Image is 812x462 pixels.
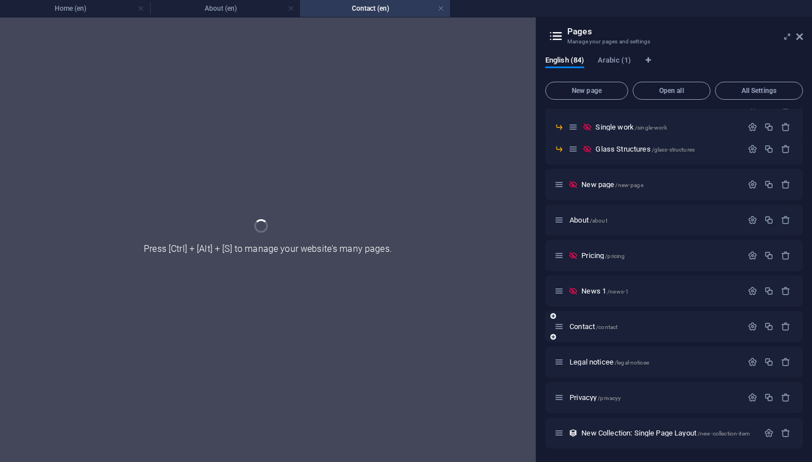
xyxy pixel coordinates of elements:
[581,180,643,189] span: Click to open page
[764,122,774,132] div: Duplicate
[605,253,625,259] span: /pricing
[781,215,791,225] div: Remove
[781,251,791,260] div: Remove
[781,286,791,296] div: Remove
[590,217,607,224] span: /about
[550,87,623,94] span: New page
[595,123,667,131] span: Single work
[570,216,607,224] span: Click to open page
[764,286,774,296] div: Duplicate
[598,54,631,69] span: Arabic (1)
[781,144,791,154] div: Remove
[568,428,578,438] div: This layout is used as a template for all items (e.g. a blog post) of this collection. The conten...
[748,357,757,367] div: Settings
[764,251,774,260] div: Duplicate
[720,87,798,94] span: All Settings
[748,322,757,331] div: Settings
[567,37,780,47] h3: Manage your pages and settings
[652,146,695,153] span: /glass-structures
[764,144,774,154] div: Duplicate
[764,357,774,367] div: Duplicate
[748,393,757,402] div: Settings
[578,181,742,188] div: New page/new-page
[545,56,803,77] div: Language Tabs
[764,322,774,331] div: Duplicate
[615,182,643,188] span: /new-page
[748,286,757,296] div: Settings
[748,180,757,189] div: Settings
[578,429,758,437] div: New Collection: Single Page Layout/new-collection-item
[150,2,300,15] h4: About (en)
[566,216,742,224] div: About/about
[596,324,617,330] span: /contact
[592,123,742,131] div: Single work/single-work
[764,180,774,189] div: Duplicate
[698,430,750,437] span: /new-collection-item
[748,215,757,225] div: Settings
[300,2,450,15] h4: Contact (en)
[781,180,791,189] div: Remove
[764,393,774,402] div: Duplicate
[781,428,791,438] div: Remove
[781,122,791,132] div: Remove
[607,288,629,295] span: /news-1
[764,215,774,225] div: Duplicate
[578,252,742,259] div: Pricing/pricing
[581,429,750,437] span: Click to open page
[545,54,584,69] span: English (84)
[567,26,803,37] h2: Pages
[566,394,742,401] div: Privacyy/privacyy
[581,251,625,260] span: Pricing
[570,322,617,331] span: Contact
[545,82,628,100] button: New page
[570,358,649,366] span: Click to open page
[781,322,791,331] div: Remove
[748,144,757,154] div: Settings
[592,145,742,153] div: Glass Structures/glass-structures
[633,82,710,100] button: Open all
[781,357,791,367] div: Remove
[635,125,667,131] span: /single-work
[581,287,629,295] span: Click to open page
[598,395,621,401] span: /privacyy
[570,393,621,402] span: Click to open page
[781,393,791,402] div: Remove
[615,359,649,366] span: /legal-noticee
[764,428,774,438] div: Settings
[748,251,757,260] div: Settings
[638,87,705,94] span: Open all
[715,82,803,100] button: All Settings
[566,323,742,330] div: Contact/contact
[748,122,757,132] div: Settings
[566,358,742,366] div: Legal noticee/legal-noticee
[578,287,742,295] div: News 1/news-1
[595,145,695,153] span: Click to open page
